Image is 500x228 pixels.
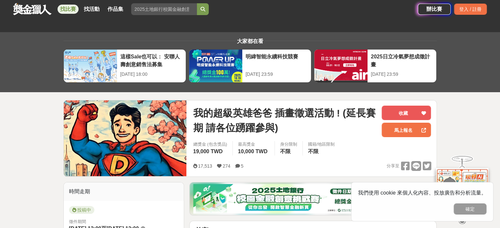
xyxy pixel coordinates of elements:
[382,106,431,120] button: 收藏
[246,71,308,78] div: [DATE] 23:59
[454,203,487,215] button: 確定
[308,141,335,148] div: 國籍/地區限制
[386,161,399,171] span: 分享至
[193,149,223,154] span: 19,000 TWD
[58,5,79,14] a: 找比賽
[198,163,212,169] span: 17,513
[454,4,487,15] div: 登入 / 註冊
[189,49,311,83] a: 明緯智能永續科技競賽[DATE] 23:59
[64,182,184,201] div: 時間走期
[371,71,433,78] div: [DATE] 23:59
[69,219,86,224] span: 徵件期間
[193,184,433,214] img: d20b4788-230c-4a26-8bab-6e291685a538.png
[238,141,269,148] span: 最高獎金
[120,71,182,78] div: [DATE] 18:00
[193,106,376,135] span: 我的超級英雄爸爸 插畫徵選活動 ! (延長賽期 請各位踴躍參與)
[436,168,488,212] img: d2146d9a-e6f6-4337-9592-8cefde37ba6b.png
[193,141,227,148] span: 總獎金 (包含獎品)
[63,49,186,83] a: 這樣Sale也可以： 安聯人壽創意銷售法募集[DATE] 18:00
[238,149,268,154] span: 10,000 TWD
[280,149,291,154] span: 不限
[235,38,265,44] span: 大家都在看
[418,4,451,15] a: 辦比賽
[314,49,437,83] a: 2025日立冷氣夢想成徵計畫[DATE] 23:59
[105,5,126,14] a: 作品集
[308,149,319,154] span: 不限
[371,53,433,68] div: 2025日立冷氣夢想成徵計畫
[246,53,308,68] div: 明緯智能永續科技競賽
[241,163,244,169] span: 5
[223,163,230,169] span: 274
[120,53,182,68] div: 這樣Sale也可以： 安聯人壽創意銷售法募集
[64,100,187,176] img: Cover Image
[81,5,102,14] a: 找活動
[382,123,431,137] a: 馬上報名
[358,190,487,196] span: 我們使用 cookie 來個人化內容、投放廣告和分析流量。
[69,206,94,214] span: 投稿中
[280,141,297,148] div: 身分限制
[131,3,197,15] input: 2025土地銀行校園金融創意挑戰賽：從你出發 開啟智慧金融新頁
